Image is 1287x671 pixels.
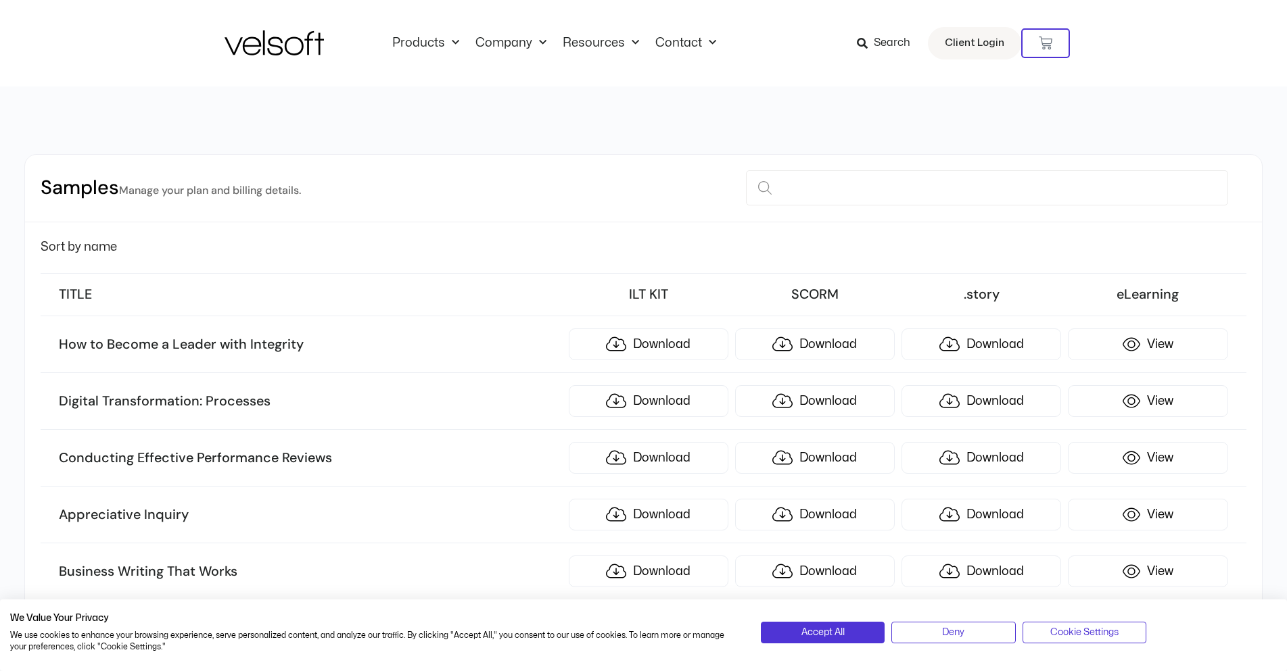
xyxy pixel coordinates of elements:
[902,328,1061,360] a: Download
[41,241,117,253] span: Sort by name
[59,393,561,410] h3: Digital Transformation: Processes
[735,328,895,360] a: Download
[59,336,561,353] h3: How to Become a Leader with Integrity
[1068,286,1227,303] h3: eLearning
[59,449,561,467] h3: Conducting Effective Performance Reviews
[1023,622,1146,643] button: Adjust cookie preferences
[225,30,324,55] img: Velsoft Training Materials
[761,622,885,643] button: Accept all cookies
[119,183,301,197] small: Manage your plan and billing details.
[569,555,728,587] a: Download
[735,286,895,303] h3: SCORM
[735,442,895,474] a: Download
[874,34,910,52] span: Search
[555,36,647,51] a: ResourcesMenu Toggle
[647,36,724,51] a: ContactMenu Toggle
[902,499,1061,530] a: Download
[1068,328,1227,360] a: View
[857,32,920,55] a: Search
[891,622,1015,643] button: Deny all cookies
[735,385,895,417] a: Download
[10,630,741,653] p: We use cookies to enhance your browsing experience, serve personalized content, and analyze our t...
[735,555,895,587] a: Download
[569,385,728,417] a: Download
[569,499,728,530] a: Download
[902,286,1061,303] h3: .story
[384,36,467,51] a: ProductsMenu Toggle
[902,442,1061,474] a: Download
[59,506,561,524] h3: Appreciative Inquiry
[384,36,724,51] nav: Menu
[569,286,728,303] h3: ILT KIT
[569,328,728,360] a: Download
[59,563,561,580] h3: Business Writing That Works
[945,34,1004,52] span: Client Login
[10,612,741,624] h2: We Value Your Privacy
[41,175,301,201] h2: Samples
[1037,478,1280,637] iframe: chat widget
[928,27,1021,59] a: Client Login
[942,625,964,640] span: Deny
[902,385,1061,417] a: Download
[735,499,895,530] a: Download
[1068,385,1227,417] a: View
[1115,641,1280,671] iframe: chat widget
[569,442,728,474] a: Download
[59,286,561,303] h3: TITLE
[467,36,555,51] a: CompanyMenu Toggle
[801,625,845,640] span: Accept All
[1068,442,1227,474] a: View
[902,555,1061,587] a: Download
